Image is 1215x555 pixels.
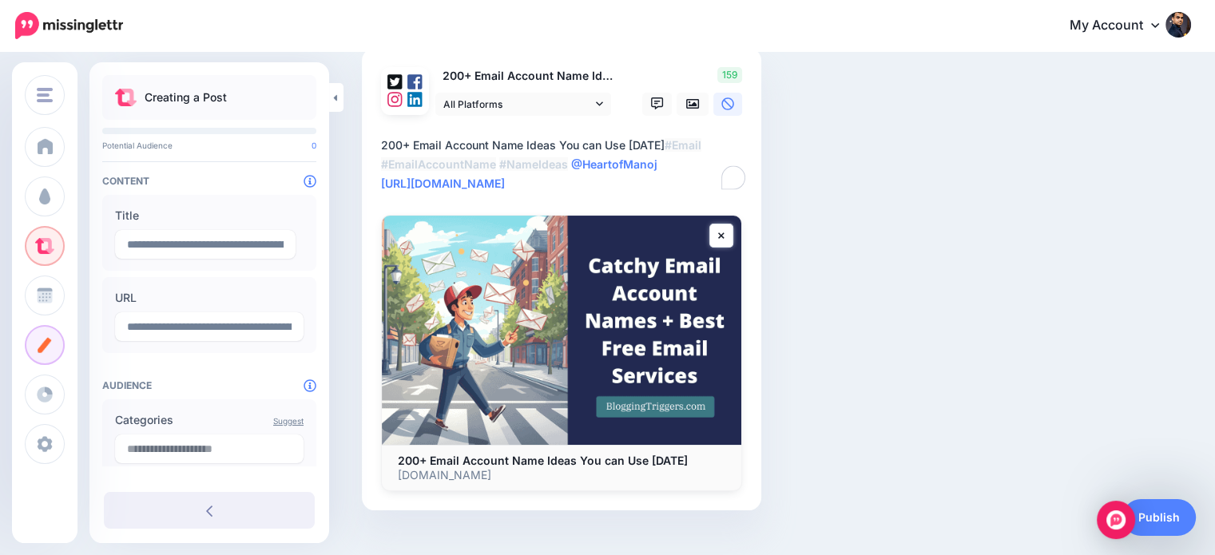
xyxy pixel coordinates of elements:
[45,26,78,38] div: v 4.0.25
[382,216,741,444] img: 200+ Email Account Name Ideas You can Use Today
[115,89,137,106] img: curate.png
[1054,6,1191,46] a: My Account
[435,67,613,85] p: 200+ Email Account Name Ideas You can Use [DATE]
[398,454,688,467] b: 200+ Email Account Name Ideas You can Use [DATE]
[177,94,269,105] div: Keywords by Traffic
[26,26,38,38] img: logo_orange.svg
[398,468,725,482] p: [DOMAIN_NAME]
[43,93,56,105] img: tab_domain_overview_orange.svg
[381,136,748,193] div: 200+ Email Account Name Ideas You can Use [DATE]
[115,288,304,307] label: URL
[115,410,304,430] label: Categories
[37,88,53,102] img: menu.png
[717,67,742,83] span: 159
[61,94,143,105] div: Domain Overview
[102,379,316,391] h4: Audience
[1122,499,1196,536] a: Publish
[159,93,172,105] img: tab_keywords_by_traffic_grey.svg
[26,42,38,54] img: website_grey.svg
[102,141,316,150] p: Potential Audience
[102,175,316,187] h4: Content
[115,206,304,225] label: Title
[42,42,176,54] div: Domain: [DOMAIN_NAME]
[1097,501,1135,539] div: Open Intercom Messenger
[273,416,304,426] a: Suggest
[312,141,316,150] span: 0
[15,12,123,39] img: Missinglettr
[145,88,227,107] p: Creating a Post
[443,96,592,113] span: All Platforms
[435,93,611,116] a: All Platforms
[381,136,748,193] textarea: To enrich screen reader interactions, please activate Accessibility in Grammarly extension settings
